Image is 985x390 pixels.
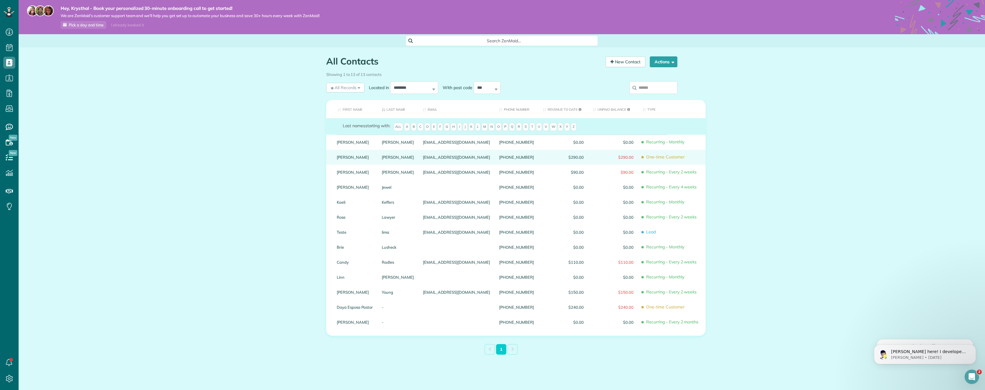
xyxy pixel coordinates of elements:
a: Rose [337,215,373,219]
a: Lusheck [382,245,414,249]
div: [EMAIL_ADDRESS][DOMAIN_NAME] [418,210,495,225]
span: $110.00 [543,260,584,264]
span: K [468,123,474,131]
a: - [382,305,414,309]
span: $240.00 [543,305,584,309]
th: Revenue to Date: activate to sort column ascending [538,100,588,118]
div: [EMAIL_ADDRESS][DOMAIN_NAME] [418,225,495,240]
th: Email: activate to sort column ascending [418,100,495,118]
th: Last Name: activate to sort column descending [377,100,418,118]
span: New [9,150,17,156]
span: Z [571,123,577,131]
span: Recurring - Every 2 weeks [643,167,701,177]
div: [PHONE_NUMBER] [495,255,538,270]
span: G [444,123,450,131]
div: [EMAIL_ADDRESS][DOMAIN_NAME] [418,195,495,210]
span: One-time Customer [643,302,701,312]
a: [PERSON_NAME] [382,170,414,174]
a: New Contact [606,56,645,67]
span: $290.00 [593,155,634,159]
span: $290.00 [543,155,584,159]
span: $0.00 [543,185,584,189]
a: Teste [337,230,373,234]
span: $0.00 [543,245,584,249]
a: [PERSON_NAME] [337,155,373,159]
span: Recurring - Monthly [643,197,701,207]
a: Young [382,290,414,294]
img: michelle-19f622bdf1676172e81f8f8fba1fb50e276960ebfe0243fe18214015130c80e4.jpg [43,5,54,16]
span: I [457,123,462,131]
span: $0.00 [543,230,584,234]
div: [EMAIL_ADDRESS][DOMAIN_NAME] [418,150,495,165]
span: $90.00 [543,170,584,174]
span: $110.00 [593,260,634,264]
span: Pick a day and time [69,22,104,27]
div: [EMAIL_ADDRESS][DOMAIN_NAME] [418,165,495,180]
div: [PHONE_NUMBER] [495,315,538,330]
span: All Records [330,85,357,91]
span: $0.00 [543,140,584,144]
span: Recurring - Every 2 weeks [643,287,701,297]
a: - [382,320,414,324]
div: [PHONE_NUMBER] [495,240,538,255]
a: [PERSON_NAME] [337,140,373,144]
div: [PHONE_NUMBER] [495,165,538,180]
div: [PHONE_NUMBER] [495,270,538,285]
div: [PHONE_NUMBER] [495,180,538,195]
span: $90.00 [593,170,634,174]
span: B [411,123,417,131]
a: [PERSON_NAME] [382,155,414,159]
a: Linn [337,275,373,279]
span: E [431,123,437,131]
label: With post code [438,85,474,91]
span: One-time Customer [643,152,701,162]
a: Radles [382,260,414,264]
div: [PHONE_NUMBER] [495,150,538,165]
h1: All Contacts [326,56,601,66]
a: Brie [337,245,373,249]
span: $150.00 [543,290,584,294]
span: $0.00 [593,185,634,189]
span: M [481,123,488,131]
span: New [9,135,17,141]
div: [PHONE_NUMBER] [495,285,538,300]
a: Daya Esposa Pastor [337,305,373,309]
span: H [450,123,456,131]
a: [PERSON_NAME] [337,320,373,324]
div: [PHONE_NUMBER] [495,135,538,150]
span: Recurring - Every 2 months [643,317,701,327]
span: C [417,123,423,131]
span: $0.00 [593,320,634,324]
a: Keffers [382,200,414,204]
span: A [404,123,410,131]
div: [PHONE_NUMBER] [495,300,538,315]
label: starting with: [343,123,390,129]
span: J [463,123,468,131]
span: Recurring - Every 4 weeks [643,182,701,192]
span: $0.00 [543,320,584,324]
div: [EMAIL_ADDRESS][DOMAIN_NAME] [418,255,495,270]
span: Y [564,123,570,131]
span: 2 [977,370,982,374]
span: T [529,123,535,131]
span: V [543,123,549,131]
span: F [438,123,443,131]
div: [PHONE_NUMBER] [495,195,538,210]
label: Located in [364,85,390,91]
a: lima [382,230,414,234]
strong: Hey, Krysthal - Book your personalized 30-minute onboarding call to get started! [61,5,320,11]
span: Q [509,123,515,131]
a: Kaeli [337,200,373,204]
th: Type: activate to sort column ascending [638,100,705,118]
a: [PERSON_NAME] [337,185,373,189]
span: Last names [343,123,365,128]
span: Recurring - Every 2 weeks [643,212,701,222]
span: $0.00 [593,200,634,204]
img: maria-72a9807cf96188c08ef61303f053569d2e2a8a1cde33d635c8a3ac13582a053d.jpg [27,5,38,16]
span: P [502,123,508,131]
a: Pick a day and time [61,21,106,29]
a: [PERSON_NAME] [337,170,373,174]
